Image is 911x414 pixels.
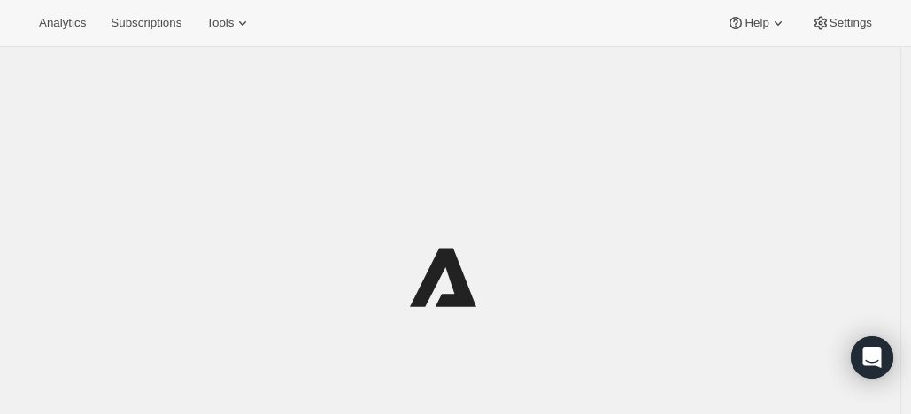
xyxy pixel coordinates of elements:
button: Subscriptions [100,11,192,35]
button: Analytics [28,11,97,35]
span: Tools [206,16,234,30]
span: Help [745,16,768,30]
div: Open Intercom Messenger [851,336,893,379]
button: Help [716,11,797,35]
span: Settings [830,16,872,30]
button: Tools [196,11,262,35]
span: Analytics [39,16,86,30]
button: Settings [801,11,883,35]
span: Subscriptions [111,16,181,30]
